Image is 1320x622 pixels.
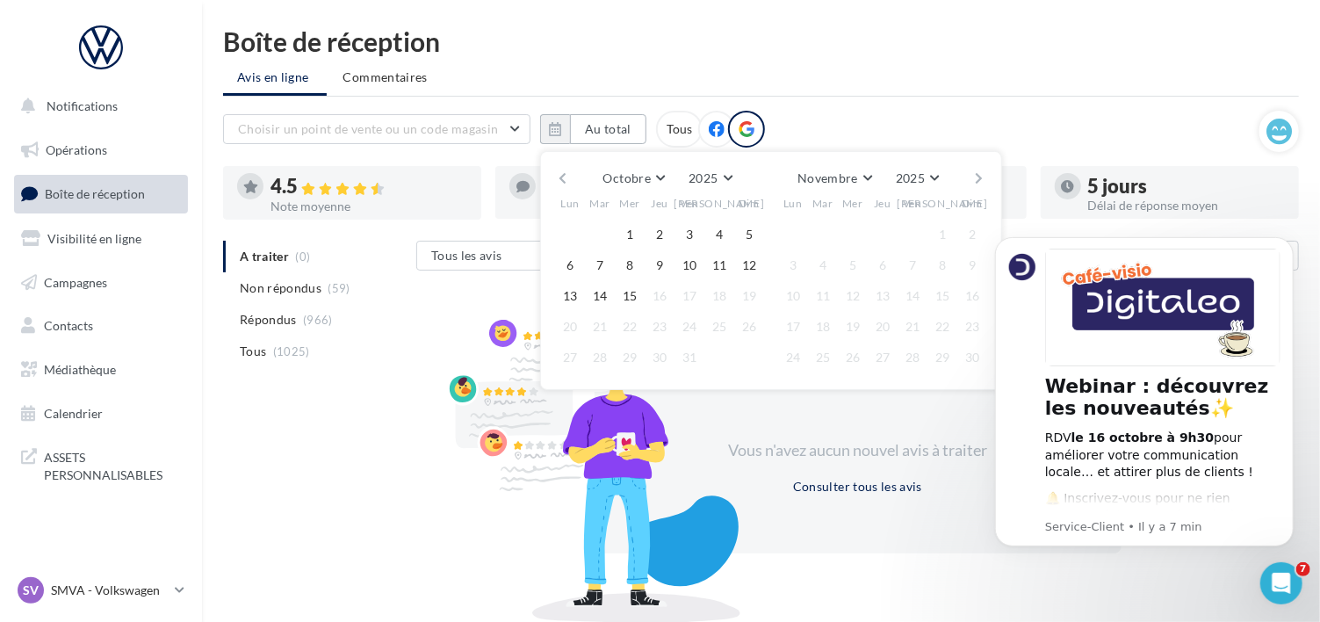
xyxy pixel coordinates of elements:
[47,98,118,113] span: Notifications
[557,252,583,278] button: 6
[797,170,858,185] span: Novembre
[899,283,926,309] button: 14
[780,283,806,309] button: 10
[587,314,613,340] button: 21
[44,445,181,483] span: ASSETS PERSONNALISABLES
[736,283,762,309] button: 19
[929,283,956,309] button: 15
[786,476,929,497] button: Consulter tous les avis
[840,252,866,278] button: 5
[603,170,651,185] span: Octobre
[736,314,762,340] button: 26
[896,170,925,185] span: 2025
[11,351,191,388] a: Médiathèque
[780,252,806,278] button: 3
[617,344,643,371] button: 29
[238,121,498,136] span: Choisir un point de vente ou un code magasin
[739,196,760,211] span: Dim
[44,274,107,289] span: Campagnes
[869,252,896,278] button: 6
[1260,562,1302,604] iframe: Intercom live chat
[45,186,145,201] span: Boîte de réception
[646,221,673,248] button: 2
[416,241,592,271] button: Tous les avis
[959,344,985,371] button: 30
[14,574,188,607] a: SV SMVA - Volkswagen
[11,221,191,257] a: Visibilité en ligne
[810,344,836,371] button: 25
[303,313,333,327] span: (966)
[812,196,833,211] span: Mar
[44,406,103,421] span: Calendrier
[11,395,191,432] a: Calendrier
[959,314,985,340] button: 23
[1088,199,1285,212] div: Délai de réponse moyen
[840,344,866,371] button: 26
[706,314,732,340] button: 25
[11,438,191,490] a: ASSETS PERSONNALISABLES
[676,252,703,278] button: 10
[587,344,613,371] button: 28
[959,283,985,309] button: 16
[596,166,672,191] button: Octobre
[706,283,732,309] button: 18
[540,114,646,144] button: Au total
[962,196,983,211] span: Dim
[1296,562,1310,576] span: 7
[646,344,673,371] button: 30
[869,344,896,371] button: 27
[240,311,297,329] span: Répondus
[617,283,643,309] button: 15
[929,252,956,278] button: 8
[874,196,891,211] span: Jeu
[790,166,879,191] button: Novembre
[646,314,673,340] button: 23
[570,114,646,144] button: Au total
[47,231,141,246] span: Visibilité en ligne
[929,344,956,371] button: 29
[783,196,803,211] span: Lun
[898,196,988,211] span: [PERSON_NAME]
[51,582,168,599] p: SMVA - Volkswagen
[44,362,116,377] span: Médiathèque
[706,252,732,278] button: 11
[929,314,956,340] button: 22
[240,279,321,297] span: Non répondus
[869,283,896,309] button: 13
[889,166,946,191] button: 2025
[780,314,806,340] button: 17
[223,28,1299,54] div: Boîte de réception
[736,221,762,248] button: 5
[780,344,806,371] button: 24
[11,132,191,169] a: Opérations
[899,314,926,340] button: 21
[617,221,643,248] button: 1
[11,307,191,344] a: Contacts
[899,252,926,278] button: 7
[11,88,184,125] button: Notifications
[557,344,583,371] button: 27
[560,196,580,211] span: Lun
[44,318,93,333] span: Contacts
[959,252,985,278] button: 9
[899,344,926,371] button: 28
[651,196,668,211] span: Jeu
[328,281,350,295] span: (59)
[929,221,956,248] button: 1
[840,314,866,340] button: 19
[587,283,613,309] button: 14
[557,314,583,340] button: 20
[619,196,640,211] span: Mer
[431,248,502,263] span: Tous les avis
[869,314,896,340] button: 20
[270,177,467,197] div: 4.5
[11,175,191,213] a: Boîte de réception
[587,252,613,278] button: 7
[674,196,765,211] span: [PERSON_NAME]
[646,283,673,309] button: 16
[1088,177,1285,196] div: 5 jours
